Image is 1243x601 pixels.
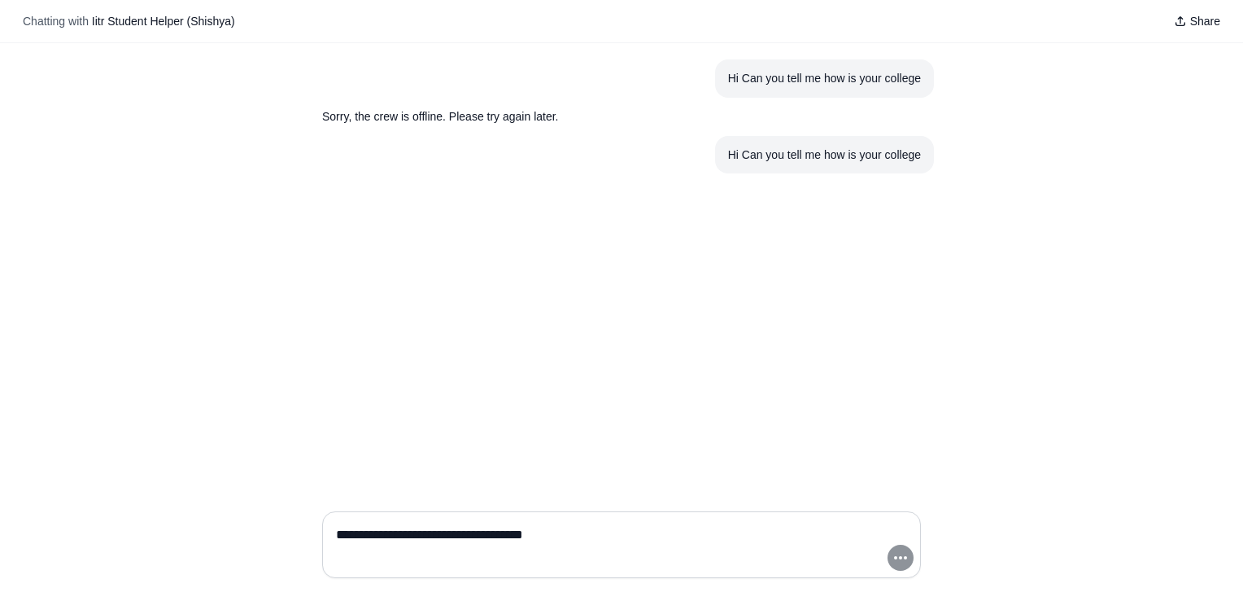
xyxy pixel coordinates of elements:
[715,136,934,174] section: User message
[92,15,235,28] span: Iitr Student Helper (Shishya)
[23,13,89,29] span: Chatting with
[728,146,921,165] div: Hi Can you tell me how is your college
[1190,13,1220,29] span: Share
[1167,10,1227,33] button: Share
[309,98,856,136] section: Response
[16,10,242,33] button: Chatting with Iitr Student Helper (Shishya)
[715,59,934,98] section: User message
[728,69,921,88] div: Hi Can you tell me how is your college
[322,107,843,126] p: Sorry, the crew is offline. Please try again later.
